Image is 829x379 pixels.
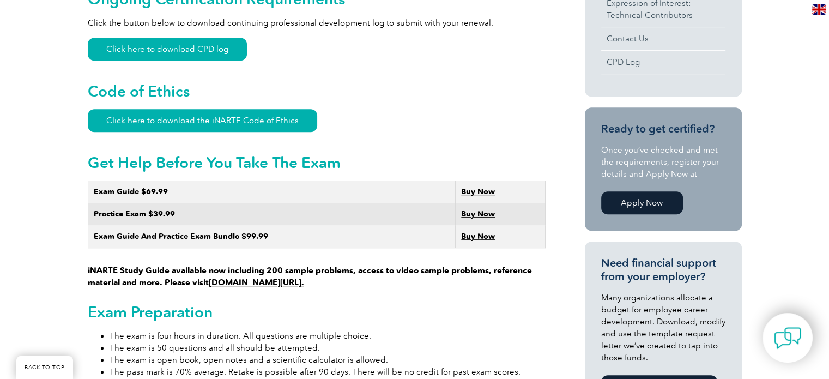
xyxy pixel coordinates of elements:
[601,191,683,214] a: Apply Now
[461,209,495,219] a: Buy Now
[601,144,725,180] p: Once you’ve checked and met the requirements, register your details and Apply Now at
[110,342,546,354] li: The exam is 50 questions and all should be attempted.
[209,278,304,287] a: [DOMAIN_NAME][URL].
[774,324,801,352] img: contact-chat.png
[812,4,826,15] img: en
[16,356,73,379] a: BACK TO TOP
[88,303,546,321] h2: Exam Preparation
[88,154,546,171] h2: Get Help Before You Take The Exam
[110,354,546,366] li: The exam is open book, open notes and a scientific calculator is allowed.
[88,82,546,100] h2: Code of Ethics
[601,122,725,136] h3: Ready to get certified?
[601,292,725,364] p: Many organizations allocate a budget for employee career development. Download, modify and use th...
[88,266,532,287] strong: iNARTE Study Guide available now including 200 sample problems, access to video sample problems, ...
[88,109,317,132] a: Click here to download the iNARTE Code of Ethics
[88,17,546,29] p: Click the button below to download continuing professional development log to submit with your re...
[461,187,495,196] a: Buy Now
[461,232,495,241] a: Buy Now
[88,38,247,61] a: Click here to download CPD log
[94,209,175,219] strong: Practice Exam $39.99
[601,27,725,50] a: Contact Us
[601,256,725,284] h3: Need financial support from your employer?
[94,187,168,196] strong: Exam Guide $69.99
[110,330,546,342] li: The exam is four hours in duration. All questions are multiple choice.
[94,232,268,241] strong: Exam Guide And Practice Exam Bundle $99.99
[110,366,546,378] li: The pass mark is 70% average. Retake is possible after 90 days. There will be no credit for past ...
[601,51,725,74] a: CPD Log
